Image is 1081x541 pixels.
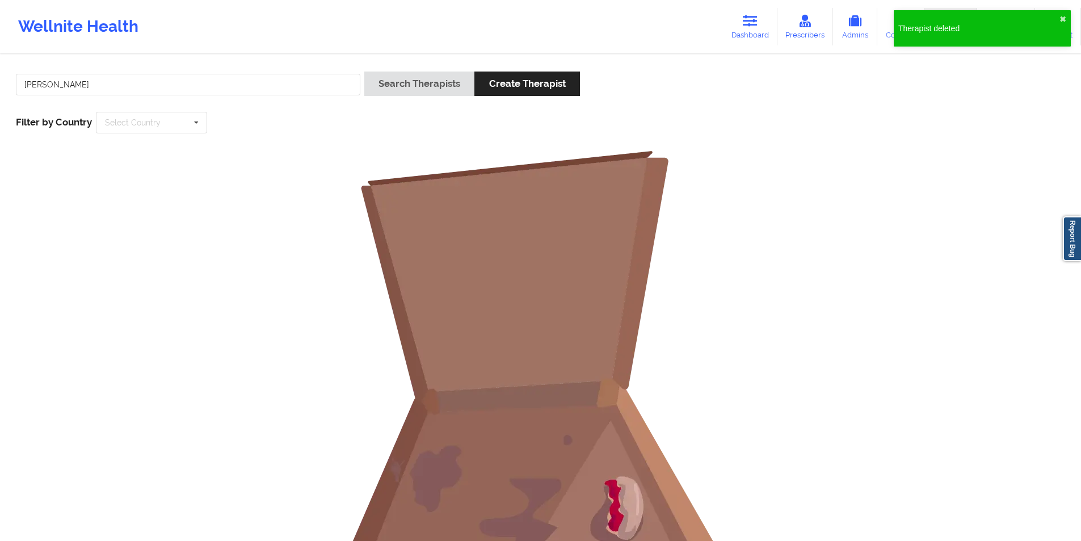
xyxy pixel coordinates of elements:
input: Search Keywords [16,74,360,95]
button: Create Therapist [474,72,579,96]
a: Prescribers [777,8,834,45]
a: Dashboard [723,8,777,45]
a: Admins [833,8,877,45]
a: Coaches [877,8,924,45]
span: Filter by Country [16,116,92,128]
button: Search Therapists [364,72,474,96]
button: close [1059,15,1066,24]
div: Therapist deleted [898,23,1059,34]
div: Select Country [105,119,161,127]
a: Report Bug [1063,216,1081,261]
